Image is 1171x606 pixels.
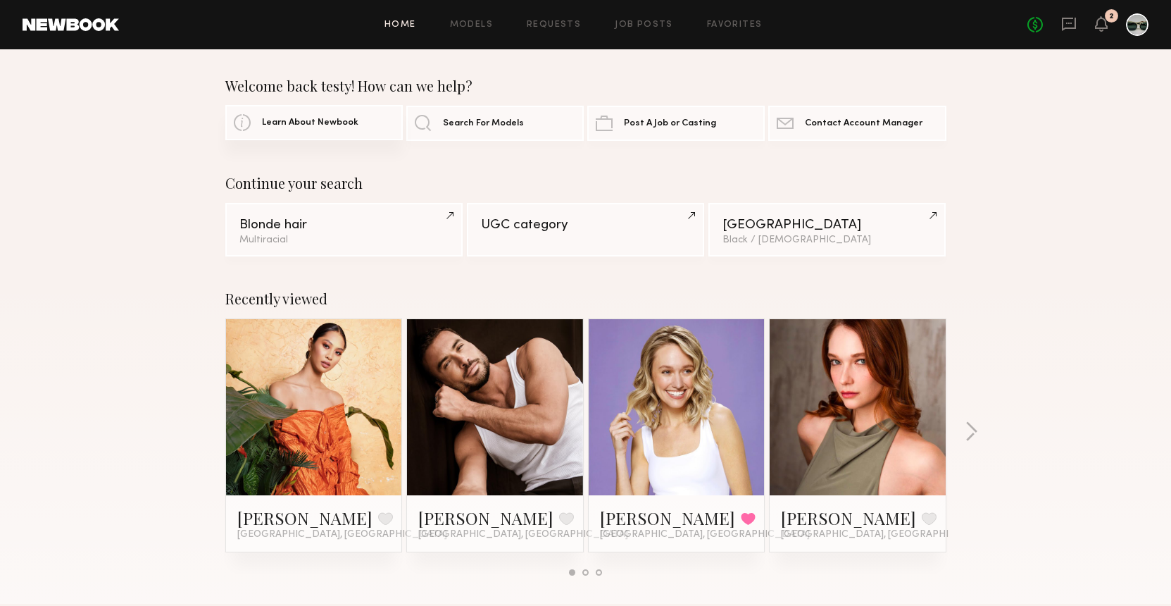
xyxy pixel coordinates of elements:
[467,203,704,256] a: UGC category
[406,106,584,141] a: Search For Models
[768,106,946,141] a: Contact Account Manager
[527,20,581,30] a: Requests
[225,78,946,94] div: Welcome back testy! How can we help?
[239,218,449,232] div: Blonde hair
[225,290,946,307] div: Recently viewed
[239,235,449,245] div: Multiracial
[481,218,690,232] div: UGC category
[384,20,416,30] a: Home
[781,529,991,540] span: [GEOGRAPHIC_DATA], [GEOGRAPHIC_DATA]
[587,106,765,141] a: Post A Job or Casting
[805,119,922,128] span: Contact Account Manager
[707,20,763,30] a: Favorites
[600,529,810,540] span: [GEOGRAPHIC_DATA], [GEOGRAPHIC_DATA]
[225,203,463,256] a: Blonde hairMultiracial
[722,218,932,232] div: [GEOGRAPHIC_DATA]
[237,507,372,529] a: [PERSON_NAME]
[418,529,628,540] span: [GEOGRAPHIC_DATA], [GEOGRAPHIC_DATA]
[624,119,716,128] span: Post A Job or Casting
[615,20,673,30] a: Job Posts
[237,529,447,540] span: [GEOGRAPHIC_DATA], [GEOGRAPHIC_DATA]
[1109,13,1114,20] div: 2
[722,235,932,245] div: Black / [DEMOGRAPHIC_DATA]
[225,105,403,140] a: Learn About Newbook
[443,119,524,128] span: Search For Models
[418,507,553,529] a: [PERSON_NAME]
[225,175,946,192] div: Continue your search
[781,507,916,529] a: [PERSON_NAME]
[450,20,493,30] a: Models
[600,507,735,529] a: [PERSON_NAME]
[708,203,946,256] a: [GEOGRAPHIC_DATA]Black / [DEMOGRAPHIC_DATA]
[262,118,358,128] span: Learn About Newbook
